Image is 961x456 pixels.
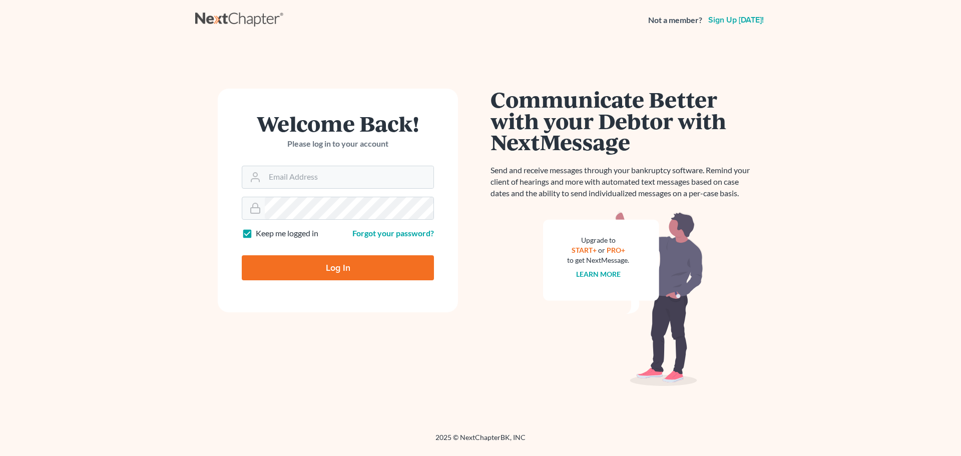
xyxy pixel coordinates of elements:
[648,15,702,26] strong: Not a member?
[576,270,621,278] a: Learn more
[242,255,434,280] input: Log In
[543,211,703,386] img: nextmessage_bg-59042aed3d76b12b5cd301f8e5b87938c9018125f34e5fa2b7a6b67550977c72.svg
[256,228,318,239] label: Keep me logged in
[265,166,433,188] input: Email Address
[242,138,434,150] p: Please log in to your account
[567,255,629,265] div: to get NextMessage.
[567,235,629,245] div: Upgrade to
[491,89,756,153] h1: Communicate Better with your Debtor with NextMessage
[491,165,756,199] p: Send and receive messages through your bankruptcy software. Remind your client of hearings and mo...
[598,246,605,254] span: or
[352,228,434,238] a: Forgot your password?
[607,246,625,254] a: PRO+
[195,432,766,450] div: 2025 © NextChapterBK, INC
[242,113,434,134] h1: Welcome Back!
[572,246,597,254] a: START+
[706,16,766,24] a: Sign up [DATE]!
